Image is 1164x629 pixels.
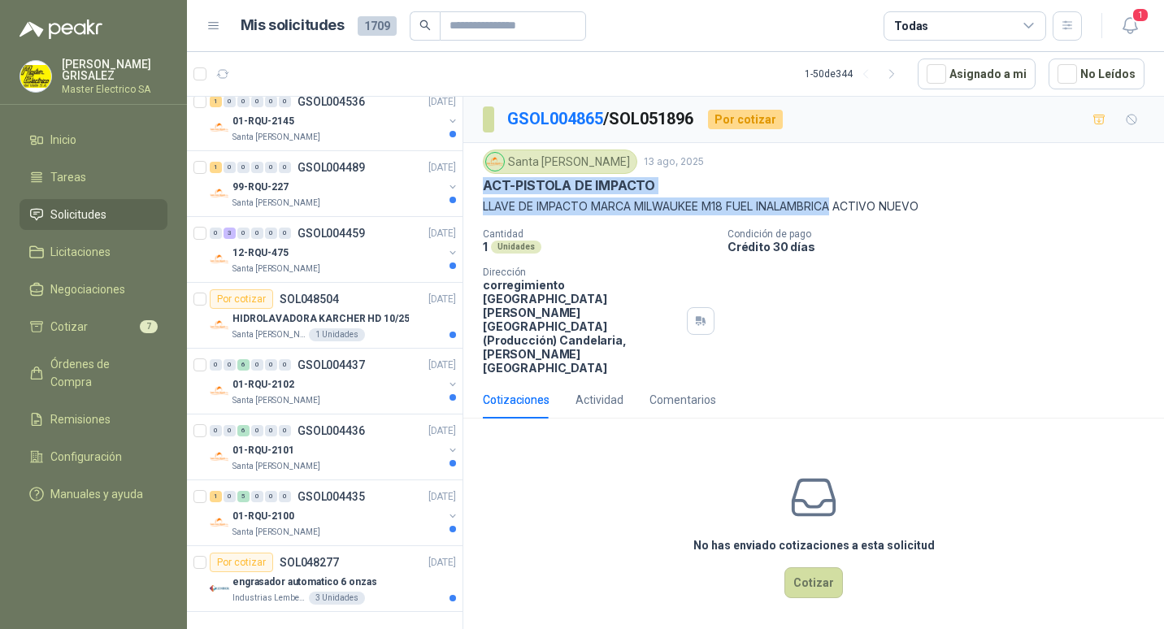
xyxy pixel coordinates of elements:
[358,16,397,36] span: 1709
[265,162,277,173] div: 0
[20,441,167,472] a: Configuración
[210,118,229,137] img: Company Logo
[428,94,456,110] p: [DATE]
[50,131,76,149] span: Inicio
[210,184,229,203] img: Company Logo
[280,293,339,305] p: SOL048504
[210,487,459,539] a: 1 0 5 0 0 0 GSOL004435[DATE] Company Logo01-RQU-2100Santa [PERSON_NAME]
[483,150,637,174] div: Santa [PERSON_NAME]
[224,162,236,173] div: 0
[20,311,167,342] a: Cotizar7
[210,447,229,466] img: Company Logo
[428,226,456,241] p: [DATE]
[805,61,905,87] div: 1 - 50 de 344
[50,206,106,223] span: Solicitudes
[251,425,263,436] div: 0
[298,359,365,371] p: GSOL004437
[237,162,250,173] div: 0
[232,328,306,341] p: Santa [PERSON_NAME]
[644,154,704,170] p: 13 ago, 2025
[232,460,320,473] p: Santa [PERSON_NAME]
[237,359,250,371] div: 6
[232,575,377,590] p: engrasador automatico 6 onzas
[224,425,236,436] div: 0
[428,489,456,505] p: [DATE]
[428,160,456,176] p: [DATE]
[232,509,294,524] p: 01-RQU-2100
[298,162,365,173] p: GSOL004489
[210,223,459,275] a: 0 3 0 0 0 0 GSOL004459[DATE] Company Logo12-RQU-475Santa [PERSON_NAME]
[483,391,549,409] div: Cotizaciones
[251,162,263,173] div: 0
[428,555,456,570] p: [DATE]
[428,358,456,373] p: [DATE]
[575,391,623,409] div: Actividad
[1049,59,1144,89] button: No Leídos
[784,567,843,598] button: Cotizar
[210,355,459,407] a: 0 0 6 0 0 0 GSOL004437[DATE] Company Logo01-RQU-2102Santa [PERSON_NAME]
[693,536,935,554] h3: No has enviado cotizaciones a esta solicitud
[265,491,277,502] div: 0
[20,404,167,435] a: Remisiones
[50,168,86,186] span: Tareas
[237,96,250,107] div: 0
[708,110,783,129] div: Por cotizar
[649,391,716,409] div: Comentarios
[232,114,294,129] p: 01-RQU-2145
[298,425,365,436] p: GSOL004436
[237,425,250,436] div: 6
[50,485,143,503] span: Manuales y ayuda
[210,96,222,107] div: 1
[62,85,167,94] p: Master Electrico SA
[251,96,263,107] div: 0
[50,448,122,466] span: Configuración
[20,124,167,155] a: Inicio
[224,96,236,107] div: 0
[298,228,365,239] p: GSOL004459
[20,479,167,510] a: Manuales y ayuda
[232,311,409,327] p: HIDROLAVADORA KARCHER HD 10/25
[232,245,289,261] p: 12-RQU-475
[20,274,167,305] a: Negociaciones
[210,553,273,572] div: Por cotizar
[232,377,294,393] p: 01-RQU-2102
[210,425,222,436] div: 0
[20,199,167,230] a: Solicitudes
[727,228,1157,240] p: Condición de pago
[232,180,289,195] p: 99-RQU-227
[140,320,158,333] span: 7
[20,162,167,193] a: Tareas
[187,283,463,349] a: Por cotizarSOL048504[DATE] Company LogoHIDROLAVADORA KARCHER HD 10/25Santa [PERSON_NAME]1 Unidades
[224,228,236,239] div: 3
[894,17,928,35] div: Todas
[50,318,88,336] span: Cotizar
[20,20,102,39] img: Logo peakr
[232,443,294,458] p: 01-RQU-2101
[50,243,111,261] span: Licitaciones
[298,96,365,107] p: GSOL004536
[1131,7,1149,23] span: 1
[309,592,365,605] div: 3 Unidades
[298,491,365,502] p: GSOL004435
[210,359,222,371] div: 0
[279,425,291,436] div: 0
[419,20,431,31] span: search
[237,491,250,502] div: 5
[210,381,229,401] img: Company Logo
[309,328,365,341] div: 1 Unidades
[210,162,222,173] div: 1
[232,197,320,210] p: Santa [PERSON_NAME]
[232,394,320,407] p: Santa [PERSON_NAME]
[232,262,320,275] p: Santa [PERSON_NAME]
[251,359,263,371] div: 0
[279,162,291,173] div: 0
[428,292,456,307] p: [DATE]
[428,423,456,439] p: [DATE]
[279,359,291,371] div: 0
[483,177,655,194] p: ACT-PISTOLA DE IMPACTO
[210,289,273,309] div: Por cotizar
[210,249,229,269] img: Company Logo
[210,228,222,239] div: 0
[210,158,459,210] a: 1 0 0 0 0 0 GSOL004489[DATE] Company Logo99-RQU-227Santa [PERSON_NAME]
[265,425,277,436] div: 0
